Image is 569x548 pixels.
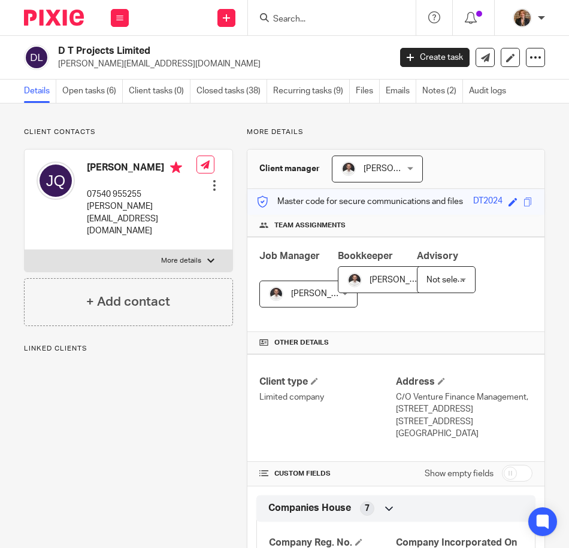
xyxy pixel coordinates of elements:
[338,251,393,261] span: Bookkeeper
[291,290,357,298] span: [PERSON_NAME]
[24,80,56,103] a: Details
[268,502,351,514] span: Companies House
[396,428,532,440] p: [GEOGRAPHIC_DATA]
[170,162,182,173] i: Primary
[24,127,233,137] p: Client contacts
[259,469,396,479] h4: CUSTOM FIELDS
[86,293,170,311] h4: + Add contact
[259,163,320,175] h3: Client manager
[425,468,494,480] label: Show empty fields
[24,45,49,70] img: svg%3E
[37,162,75,200] img: svg%3E
[259,251,320,261] span: Job Manager
[274,221,346,230] span: Team assignments
[259,391,396,403] p: Limited company
[426,276,475,284] span: Not selected
[370,276,435,284] span: [PERSON_NAME]
[58,58,382,70] p: [PERSON_NAME][EMAIL_ADDRESS][DOMAIN_NAME]
[396,391,532,416] p: C/O Venture Finance Management, [STREET_ADDRESS]
[87,162,196,176] h4: [PERSON_NAME]
[247,127,545,137] p: More details
[87,200,196,237] p: [PERSON_NAME][EMAIL_ADDRESS][DOMAIN_NAME]
[24,10,84,26] img: Pixie
[396,416,532,428] p: [STREET_ADDRESS]
[396,376,532,388] h4: Address
[365,503,370,514] span: 7
[400,48,470,67] a: Create task
[273,80,350,103] a: Recurring tasks (9)
[347,273,362,287] img: dom%20slack.jpg
[473,195,503,209] div: DT2024
[422,80,463,103] a: Notes (2)
[24,344,233,354] p: Linked clients
[269,287,283,301] img: dom%20slack.jpg
[272,14,380,25] input: Search
[513,8,532,28] img: WhatsApp%20Image%202025-04-23%20at%2010.20.30_16e186ec.jpg
[356,80,380,103] a: Files
[62,80,123,103] a: Open tasks (6)
[129,80,190,103] a: Client tasks (0)
[386,80,416,103] a: Emails
[274,338,329,348] span: Other details
[469,80,512,103] a: Audit logs
[161,256,201,266] p: More details
[341,162,356,176] img: dom%20slack.jpg
[196,80,267,103] a: Closed tasks (38)
[58,45,317,57] h2: D T Projects Limited
[256,196,463,208] p: Master code for secure communications and files
[87,188,196,200] p: 07540 955255
[364,165,429,173] span: [PERSON_NAME]
[259,376,396,388] h4: Client type
[417,251,458,261] span: Advisory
